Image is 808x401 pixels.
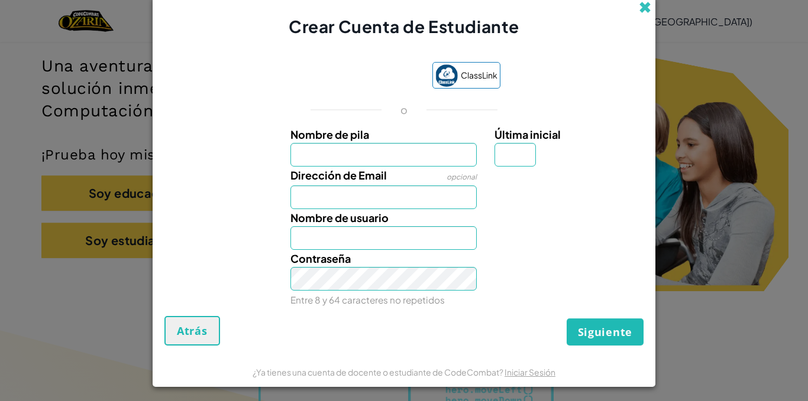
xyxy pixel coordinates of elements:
[290,211,389,224] span: Nombre de usuario
[290,252,351,265] span: Contraseña
[505,367,555,377] a: Iniciar Sesión
[400,103,408,117] p: o
[495,128,561,141] span: Última inicial
[289,16,519,37] span: Crear Cuenta de Estudiante
[302,64,426,90] iframe: Botón de Acceder con Google
[435,64,458,87] img: classlink-logo-small.png
[164,316,220,345] button: Atrás
[290,294,445,305] small: Entre 8 y 64 caracteres no repetidos
[177,324,208,338] span: Atrás
[290,168,387,182] span: Dirección de Email
[290,128,369,141] span: Nombre de pila
[461,67,497,84] span: ClassLink
[253,367,505,377] span: ¿Ya tienes una cuenta de docente o estudiante de CodeCombat?
[447,172,477,181] span: opcional
[578,325,632,339] span: Siguiente
[567,318,644,345] button: Siguiente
